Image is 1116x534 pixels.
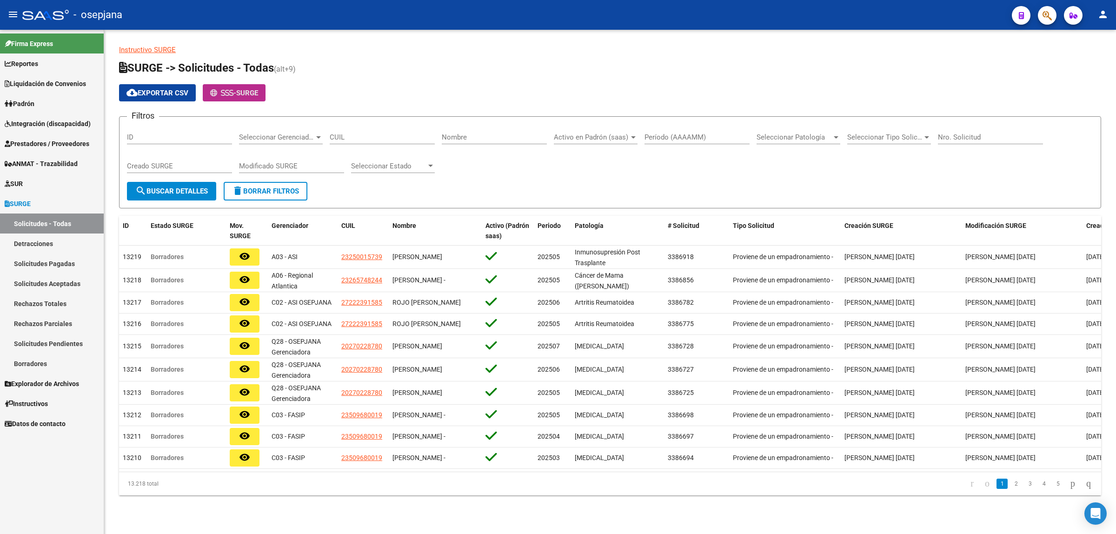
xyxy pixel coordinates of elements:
datatable-header-cell: Nombre [389,216,482,247]
a: 2 [1010,479,1022,489]
li: page 4 [1037,476,1051,492]
span: [MEDICAL_DATA] [575,433,624,440]
span: (alt+9) [274,65,296,73]
span: 3386775 [668,320,694,327]
a: go to next page [1066,479,1079,489]
span: [PERSON_NAME] [DATE] [965,253,1036,260]
span: 20270228780 [341,342,382,350]
span: C03 - FASIP [272,411,305,419]
span: [DATE] [1086,320,1105,327]
span: Proviene de un empadronamiento - [733,299,833,306]
mat-icon: remove_red_eye [239,251,250,262]
div: 13.218 total [119,472,314,495]
span: Periodo [538,222,561,229]
mat-icon: remove_red_eye [239,340,250,351]
span: 202505 [538,411,560,419]
span: Instructivos [5,399,48,409]
span: 3386725 [668,389,694,396]
mat-icon: search [135,185,146,196]
span: Seleccionar Estado [351,162,426,170]
span: Borradores [151,411,184,419]
mat-icon: remove_red_eye [239,452,250,463]
span: 202505 [538,389,560,396]
span: Proviene de un empadronamiento - [733,366,833,373]
span: 13219 [123,253,141,260]
span: Activo en Padrón (saas) [554,133,629,141]
span: 3386856 [668,276,694,284]
span: [PERSON_NAME] [DATE] [844,299,915,306]
span: 20270228780 [341,389,382,396]
a: go to first page [966,479,978,489]
span: Borradores [151,276,184,284]
span: Inmunosupresión Post Trasplante [575,248,640,267]
span: [PERSON_NAME] - [392,276,445,284]
span: [PERSON_NAME] [DATE] [965,366,1036,373]
span: 202503 [538,454,560,461]
span: Proviene de un empadronamiento - [733,253,833,260]
a: 4 [1038,479,1050,489]
li: page 2 [1009,476,1023,492]
span: ROJO [PERSON_NAME] [392,299,461,306]
span: A03 - ASI [272,253,298,260]
span: 202507 [538,342,560,350]
span: C02 - ASI OSEPJANA [272,320,332,327]
span: 13217 [123,299,141,306]
span: Borradores [151,389,184,396]
span: 3386698 [668,411,694,419]
span: Artritis Reumatoidea [575,320,634,327]
li: page 1 [995,476,1009,492]
span: [PERSON_NAME] [DATE] [965,342,1036,350]
span: Integración (discapacidad) [5,119,91,129]
span: [PERSON_NAME] [DATE] [844,342,915,350]
span: 23509680019 [341,411,382,419]
span: Borradores [151,454,184,461]
span: 202504 [538,433,560,440]
li: page 3 [1023,476,1037,492]
span: [PERSON_NAME] [DATE] [965,433,1036,440]
mat-icon: menu [7,9,19,20]
span: [DATE] [1086,389,1105,396]
span: Explorador de Archivos [5,379,79,389]
span: Borradores [151,342,184,350]
h3: Filtros [127,109,159,122]
mat-icon: remove_red_eye [239,409,250,420]
li: page 5 [1051,476,1065,492]
mat-icon: delete [232,185,243,196]
a: 3 [1024,479,1036,489]
span: [DATE] [1086,299,1105,306]
span: 23509680019 [341,454,382,461]
span: SURGE [236,89,258,97]
span: [PERSON_NAME] [DATE] [965,320,1036,327]
span: Liquidación de Convenios [5,79,86,89]
span: Exportar CSV [126,89,188,97]
span: 202505 [538,320,560,327]
button: Borrar Filtros [224,182,307,200]
span: ID [123,222,129,229]
datatable-header-cell: Gerenciador [268,216,338,247]
span: Creación SURGE [844,222,893,229]
span: C03 - FASIP [272,454,305,461]
span: [DATE] [1086,342,1105,350]
span: [DATE] [1086,276,1105,284]
mat-icon: cloud_download [126,87,138,98]
span: 3386728 [668,342,694,350]
span: [PERSON_NAME] [392,253,442,260]
span: 23509680019 [341,433,382,440]
span: Proviene de un empadronamiento - [733,342,833,350]
span: [PERSON_NAME] - [392,411,445,419]
a: 1 [996,479,1008,489]
span: [PERSON_NAME] [DATE] [844,276,915,284]
span: 13214 [123,366,141,373]
mat-icon: remove_red_eye [239,296,250,307]
span: Q28 - OSEPJANA Gerenciadora [272,384,321,402]
span: 3386694 [668,454,694,461]
span: Firma Express [5,39,53,49]
span: [PERSON_NAME] [392,366,442,373]
span: [MEDICAL_DATA] [575,366,624,373]
button: Exportar CSV [119,84,196,101]
mat-icon: remove_red_eye [239,318,250,329]
span: Proviene de un empadronamiento - [733,454,833,461]
span: [DATE] [1086,433,1105,440]
datatable-header-cell: Periodo [534,216,571,247]
datatable-header-cell: Mov. SURGE [226,216,268,247]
